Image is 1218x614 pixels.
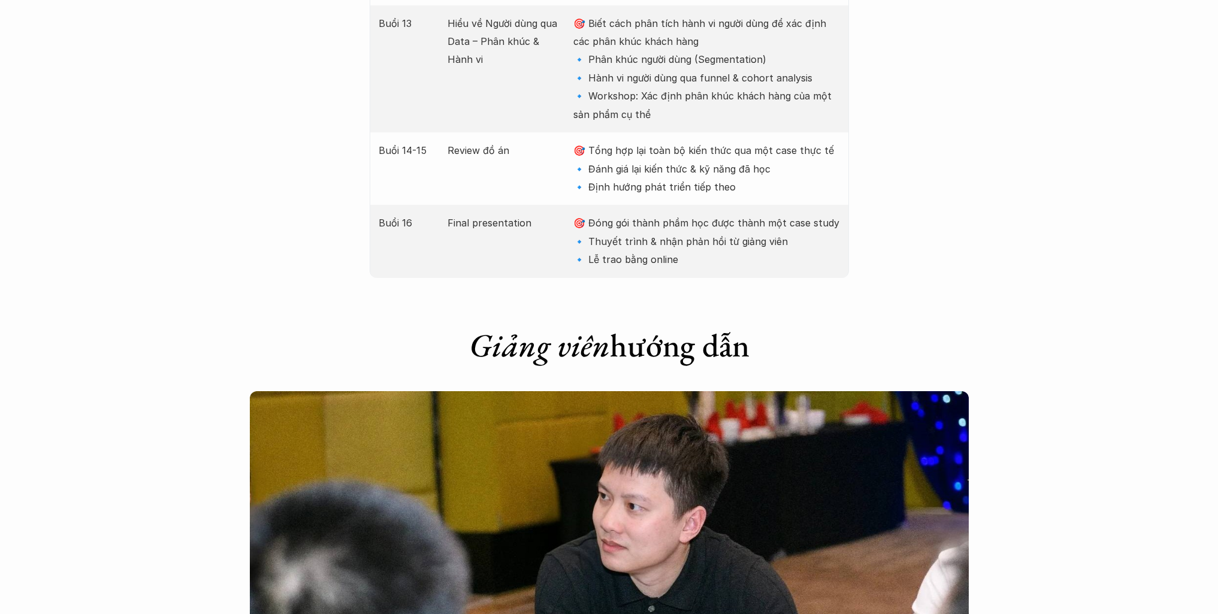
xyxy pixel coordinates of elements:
p: 🎯 Biết cách phân tích hành vi người dùng để xác định các phân khúc khách hàng 🔹 Phân khúc người d... [573,14,839,123]
em: Giảng viên [469,324,610,366]
p: Buổi 14-15 [379,141,436,159]
p: 🎯 Đóng gói thành phầm học được thành một case study 🔹 Thuyết trình & nhận phản hồi từ giảng viên ... [573,214,839,268]
p: Buổi 16 [379,214,436,232]
p: Hiểu về Người dùng qua Data – Phân khúc & Hành vi [448,14,561,69]
p: Buổi 13 [379,14,436,32]
p: 🎯 Tổng hợp lại toàn bộ kiến thức qua một case thực tế 🔹 Đánh giá lại kiến thức & kỹ năng đã học 🔹... [573,141,839,196]
h1: hướng dẫn [370,326,849,365]
p: Review đồ án [448,141,561,159]
p: Final presentation [448,214,561,232]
